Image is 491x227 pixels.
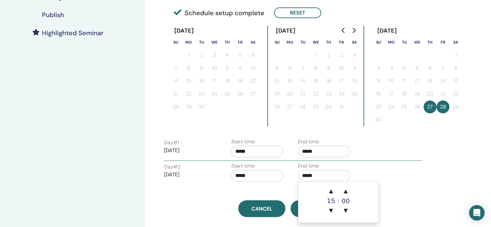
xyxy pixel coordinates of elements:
[385,88,398,100] button: 17
[398,62,411,75] button: 4
[424,88,436,100] button: 20
[234,88,247,100] button: 26
[339,198,352,204] div: 00
[283,100,296,113] button: 27
[208,36,221,49] th: Wednesday
[338,24,349,37] button: Go to previous month
[271,36,283,49] th: Sunday
[247,62,260,75] button: 13
[182,62,195,75] button: 8
[247,88,260,100] button: 27
[335,49,348,62] button: 3
[234,62,247,75] button: 12
[385,36,398,49] th: Monday
[436,75,449,88] button: 14
[234,75,247,88] button: 19
[238,200,285,217] a: Cancel
[449,62,462,75] button: 8
[322,62,335,75] button: 9
[208,62,221,75] button: 10
[398,88,411,100] button: 18
[449,100,462,113] button: 29
[42,29,104,37] h4: Highlighted Seminar
[296,62,309,75] button: 7
[372,26,402,36] div: [DATE]
[309,49,322,62] button: 1
[296,36,309,49] th: Tuesday
[424,62,436,75] button: 6
[169,100,182,113] button: 28
[182,36,195,49] th: Monday
[322,75,335,88] button: 16
[283,88,296,100] button: 20
[398,36,411,49] th: Tuesday
[231,162,255,170] label: Start time
[385,62,398,75] button: 3
[247,36,260,49] th: Saturday
[164,163,180,171] label: Day # 2
[271,88,283,100] button: 19
[298,138,319,146] label: End time
[324,198,337,204] div: 15
[339,204,352,217] span: ▼
[283,62,296,75] button: 6
[324,204,337,217] span: ▼
[348,49,361,62] button: 4
[208,75,221,88] button: 17
[348,88,361,100] button: 25
[234,49,247,62] button: 5
[291,200,338,217] button: Save
[309,36,322,49] th: Wednesday
[436,36,449,49] th: Friday
[182,49,195,62] button: 1
[221,75,234,88] button: 18
[169,88,182,100] button: 21
[322,36,335,49] th: Thursday
[298,162,319,170] label: End time
[169,26,199,36] div: [DATE]
[424,36,436,49] th: Thursday
[296,75,309,88] button: 14
[335,62,348,75] button: 10
[169,62,182,75] button: 7
[398,100,411,113] button: 25
[372,100,385,113] button: 23
[322,49,335,62] button: 2
[195,75,208,88] button: 16
[169,36,182,49] th: Sunday
[335,88,348,100] button: 24
[436,62,449,75] button: 7
[449,49,462,62] button: 1
[449,36,462,49] th: Saturday
[309,100,322,113] button: 29
[169,75,182,88] button: 14
[372,88,385,100] button: 16
[251,205,272,212] span: Cancel
[469,205,485,221] div: Open Intercom Messenger
[335,100,348,113] button: 31
[283,36,296,49] th: Monday
[349,24,359,37] button: Go to next month
[234,36,247,49] th: Friday
[411,36,424,49] th: Wednesday
[348,62,361,75] button: 11
[335,36,348,49] th: Friday
[195,100,208,113] button: 30
[296,100,309,113] button: 28
[221,36,234,49] th: Thursday
[385,100,398,113] button: 24
[271,100,283,113] button: 26
[271,62,283,75] button: 5
[411,88,424,100] button: 19
[164,139,179,147] label: Day # 1
[274,7,321,18] button: Reset
[195,88,208,100] button: 23
[324,185,337,198] span: ▲
[372,36,385,49] th: Sunday
[322,100,335,113] button: 30
[221,88,234,100] button: 25
[385,75,398,88] button: 10
[372,62,385,75] button: 2
[424,75,436,88] button: 13
[283,75,296,88] button: 13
